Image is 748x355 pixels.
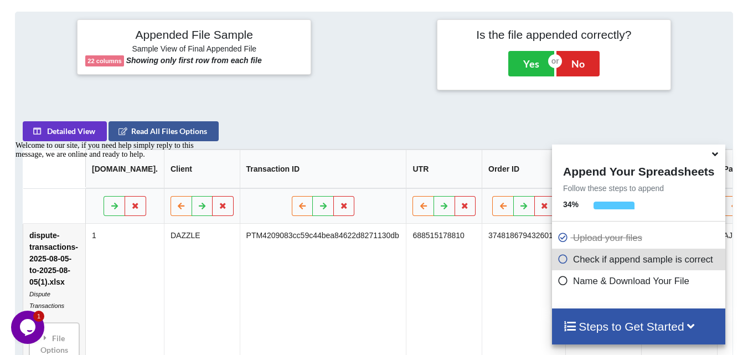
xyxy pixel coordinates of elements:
div: Welcome to our site, if you need help simply reply to this message, we are online and ready to help. [4,4,204,22]
h4: Steps to Get Started [563,320,714,333]
h6: Sample View of Final Appended File [85,44,303,55]
iframe: chat widget [11,311,47,344]
p: Name & Download Your File [558,274,723,288]
span: Welcome to our site, if you need help simply reply to this message, we are online and ready to help. [4,4,183,22]
button: Detailed View [23,121,107,141]
p: Upload your files [558,231,723,245]
button: No [556,51,600,76]
p: Check if append sample is correct [558,253,723,266]
h4: Appended File Sample [85,28,303,43]
th: UTR [406,150,482,188]
th: Order ID [482,150,565,188]
p: Follow these steps to append [552,183,725,194]
h4: Append Your Spreadsheets [552,162,725,178]
b: 34 % [563,200,579,209]
b: Showing only first row from each file [126,56,262,65]
button: Yes [508,51,554,76]
h4: Is the file appended correctly? [445,28,663,42]
button: Read All Files Options [109,121,219,141]
iframe: chat widget [11,137,210,305]
b: 22 columns [87,58,122,64]
th: Transaction ID [240,150,406,188]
